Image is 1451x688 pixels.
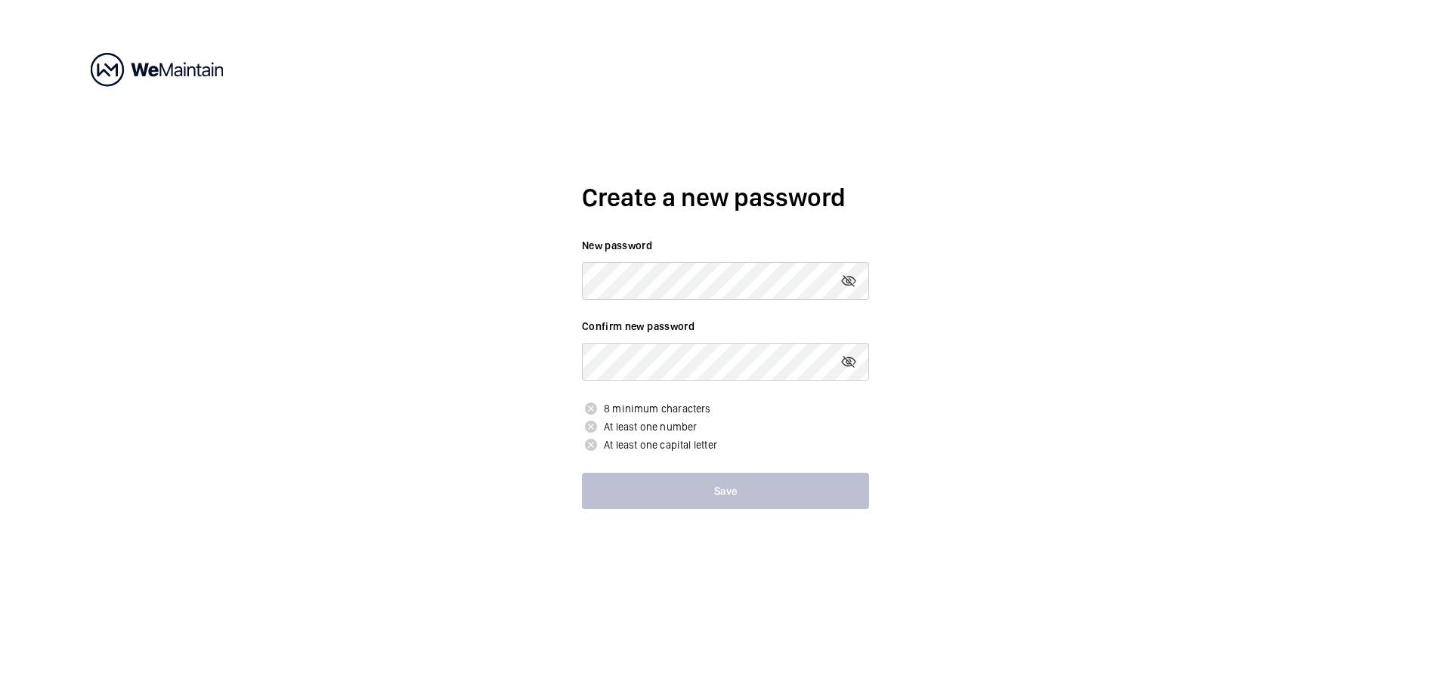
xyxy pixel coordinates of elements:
p: At least one capital letter [582,436,869,454]
p: At least one number [582,418,869,436]
p: 8 minimum characters [582,400,869,418]
button: Save [582,473,869,509]
label: Confirm new password [582,319,869,334]
label: New password [582,238,869,253]
h2: Create a new password [582,180,869,215]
